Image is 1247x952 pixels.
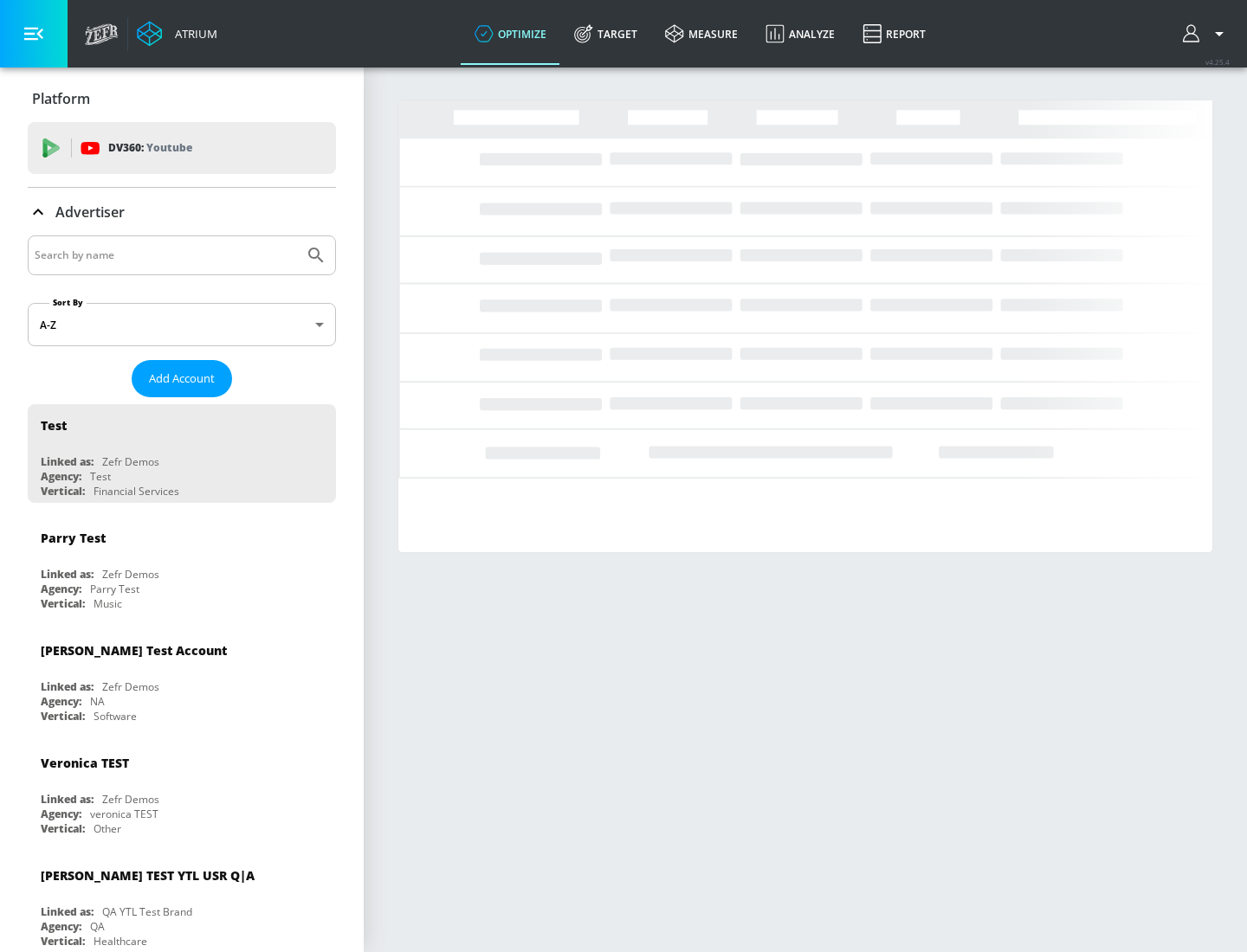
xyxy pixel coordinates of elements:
[41,469,81,484] div: Agency:
[28,742,336,840] div: Veronica TESTLinked as:Zefr DemosAgency:veronica TESTVertical:Other
[90,469,111,484] div: Test
[90,582,139,596] div: Parry Test
[41,530,106,546] div: Parry Test
[41,454,94,469] div: Linked as:
[41,694,81,709] div: Agency:
[28,517,336,615] div: Parry TestLinked as:Zefr DemosAgency:Parry TestVertical:Music
[55,203,125,222] p: Advertiser
[41,679,94,694] div: Linked as:
[41,919,81,934] div: Agency:
[90,919,105,934] div: QA
[146,138,192,157] p: Youtube
[94,934,147,949] div: Healthcare
[41,642,227,659] div: [PERSON_NAME] Test Account
[168,26,217,42] div: Atrium
[149,369,215,389] span: Add Account
[28,404,336,503] div: TestLinked as:Zefr DemosAgency:TestVertical:Financial Services
[651,3,752,65] a: measure
[102,792,159,807] div: Zefr Demos
[41,755,129,771] div: Veronica TEST
[94,821,121,836] div: Other
[461,3,560,65] a: optimize
[41,792,94,807] div: Linked as:
[41,867,255,884] div: [PERSON_NAME] TEST YTL USR Q|A
[41,582,81,596] div: Agency:
[28,122,336,174] div: DV360: Youtube
[41,709,85,724] div: Vertical:
[41,807,81,821] div: Agency:
[132,360,232,397] button: Add Account
[28,629,336,728] div: [PERSON_NAME] Test AccountLinked as:Zefr DemosAgency:NAVertical:Software
[108,138,192,158] p: DV360:
[41,821,85,836] div: Vertical:
[137,21,217,47] a: Atrium
[32,89,90,108] p: Platform
[102,454,159,469] div: Zefr Demos
[102,567,159,582] div: Zefr Demos
[94,709,137,724] div: Software
[28,188,336,236] div: Advertiser
[41,934,85,949] div: Vertical:
[41,567,94,582] div: Linked as:
[94,484,179,499] div: Financial Services
[90,694,105,709] div: NA
[49,297,87,308] label: Sort By
[41,484,85,499] div: Vertical:
[1205,57,1230,67] span: v 4.25.4
[35,244,297,267] input: Search by name
[94,596,122,611] div: Music
[41,596,85,611] div: Vertical:
[28,74,336,123] div: Platform
[849,3,940,65] a: Report
[41,417,67,434] div: Test
[752,3,849,65] a: Analyze
[90,807,158,821] div: veronica TEST
[28,303,336,346] div: A-Z
[102,679,159,694] div: Zefr Demos
[102,904,192,919] div: QA YTL Test Brand
[560,3,651,65] a: Target
[41,904,94,919] div: Linked as:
